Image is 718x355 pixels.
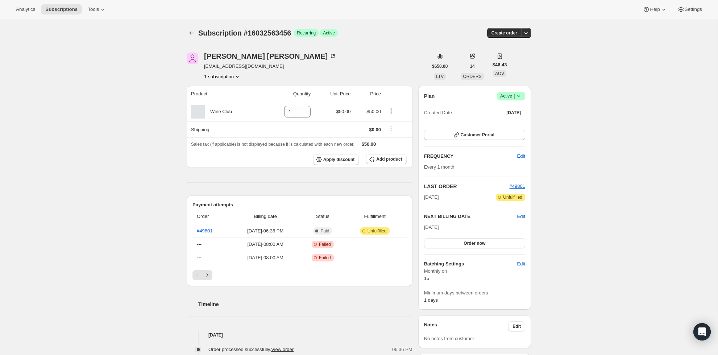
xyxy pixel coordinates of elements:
[348,213,402,220] span: Fulfillment
[424,130,525,140] button: Customer Portal
[362,141,376,147] span: $50.00
[424,321,509,331] h3: Notes
[204,63,336,70] span: [EMAIL_ADDRESS][DOMAIN_NAME]
[495,71,504,76] span: AOV
[233,241,298,248] span: [DATE] · 08:00 AM
[319,255,331,261] span: Failed
[517,213,525,220] button: Edit
[376,156,402,162] span: Add product
[385,107,397,115] button: Product actions
[424,297,438,303] span: 1 days
[508,321,525,331] button: Edit
[336,109,351,114] span: $50.00
[424,260,517,268] h6: Batching Settings
[323,30,335,36] span: Active
[353,86,383,102] th: Price
[187,86,263,102] th: Product
[673,4,706,15] button: Settings
[424,289,525,297] span: Minimum days between orders
[233,254,298,261] span: [DATE] · 08:00 AM
[205,108,232,115] div: Wine Club
[424,194,439,201] span: [DATE]
[187,331,412,339] h4: [DATE]
[366,109,381,114] span: $50.00
[197,242,202,247] span: ---
[517,260,525,268] span: Edit
[424,92,435,100] h2: Plan
[514,93,515,99] span: |
[513,150,530,162] button: Edit
[368,228,387,234] span: Unfulfilled
[313,86,353,102] th: Unit Price
[187,53,198,64] span: Amelia Woods
[197,255,202,260] span: ---
[41,4,82,15] button: Subscriptions
[187,121,263,137] th: Shipping
[685,7,702,12] span: Settings
[313,154,359,165] button: Apply discount
[369,127,381,132] span: $0.00
[385,125,397,133] button: Shipping actions
[424,153,517,160] h2: FREQUENCY
[208,347,294,352] span: Order processed successfully.
[506,110,521,116] span: [DATE]
[192,201,407,209] h2: Payment attempts
[187,28,197,38] button: Subscriptions
[204,53,336,60] div: [PERSON_NAME] [PERSON_NAME]
[83,4,111,15] button: Tools
[638,4,671,15] button: Help
[461,132,494,138] span: Customer Portal
[424,109,452,116] span: Created Date
[424,276,429,281] span: 15
[463,74,481,79] span: ORDERS
[88,7,99,12] span: Tools
[366,154,406,164] button: Add product
[424,183,510,190] h2: LAST ORDER
[650,7,660,12] span: Help
[424,268,525,275] span: Monthly on
[432,63,448,69] span: $650.00
[512,323,521,329] span: Edit
[502,108,525,118] button: [DATE]
[198,29,291,37] span: Subscription #16032563456
[491,30,517,36] span: Create order
[503,194,522,200] span: Unfulfilled
[192,209,231,224] th: Order
[233,213,298,220] span: Billing date
[470,63,474,69] span: 14
[517,153,525,160] span: Edit
[510,183,525,189] a: #49801
[263,86,313,102] th: Quantity
[500,92,522,100] span: Active
[424,224,439,230] span: [DATE]
[693,323,711,340] div: Open Intercom Messenger
[319,242,331,247] span: Failed
[271,347,294,352] a: View order
[487,28,522,38] button: Create order
[424,336,474,341] span: No notes from customer
[424,164,455,170] span: Every 1 month
[320,228,329,234] span: Paid
[45,7,78,12] span: Subscriptions
[192,270,407,280] nav: Pagination
[392,346,412,353] span: 06:36 PM
[513,258,530,270] button: Edit
[233,227,298,235] span: [DATE] · 06:36 PM
[197,228,212,234] a: #49801
[424,213,517,220] h2: NEXT BILLING DATE
[302,213,343,220] span: Status
[424,238,525,248] button: Order now
[12,4,40,15] button: Analytics
[510,183,525,190] button: #49801
[493,61,507,69] span: $46.43
[297,30,316,36] span: Recurring
[436,74,444,79] span: LTV
[191,142,354,147] span: Sales tax (if applicable) is not displayed because it is calculated with each new order.
[204,73,241,80] button: Product actions
[202,270,212,280] button: Next
[16,7,35,12] span: Analytics
[198,301,412,308] h2: Timeline
[428,61,452,71] button: $650.00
